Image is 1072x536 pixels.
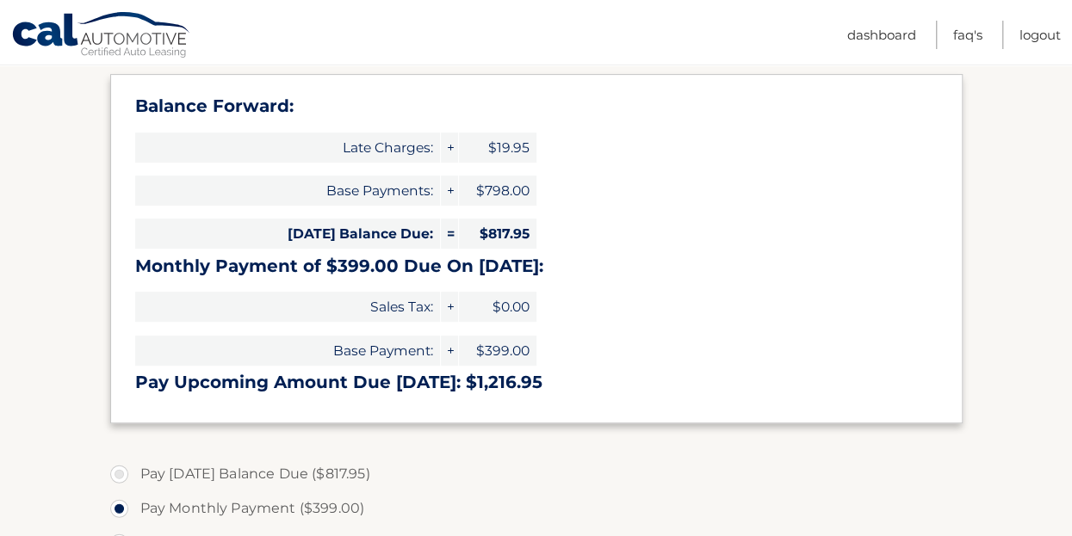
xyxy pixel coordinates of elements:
[459,176,536,206] span: $798.00
[135,256,938,277] h3: Monthly Payment of $399.00 Due On [DATE]:
[135,219,440,249] span: [DATE] Balance Due:
[459,336,536,366] span: $399.00
[441,132,458,163] span: +
[441,176,458,206] span: +
[1019,21,1061,49] a: Logout
[847,21,916,49] a: Dashboard
[135,292,440,322] span: Sales Tax:
[135,176,440,206] span: Base Payments:
[459,219,536,249] span: $817.95
[953,21,982,49] a: FAQ's
[135,336,440,366] span: Base Payment:
[135,95,938,117] h3: Balance Forward:
[441,336,458,366] span: +
[11,11,192,61] a: Cal Automotive
[459,132,536,163] span: $19.95
[110,491,963,526] label: Pay Monthly Payment ($399.00)
[459,292,536,322] span: $0.00
[135,372,938,393] h3: Pay Upcoming Amount Due [DATE]: $1,216.95
[441,219,458,249] span: =
[135,132,440,163] span: Late Charges:
[441,292,458,322] span: +
[110,457,963,491] label: Pay [DATE] Balance Due ($817.95)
